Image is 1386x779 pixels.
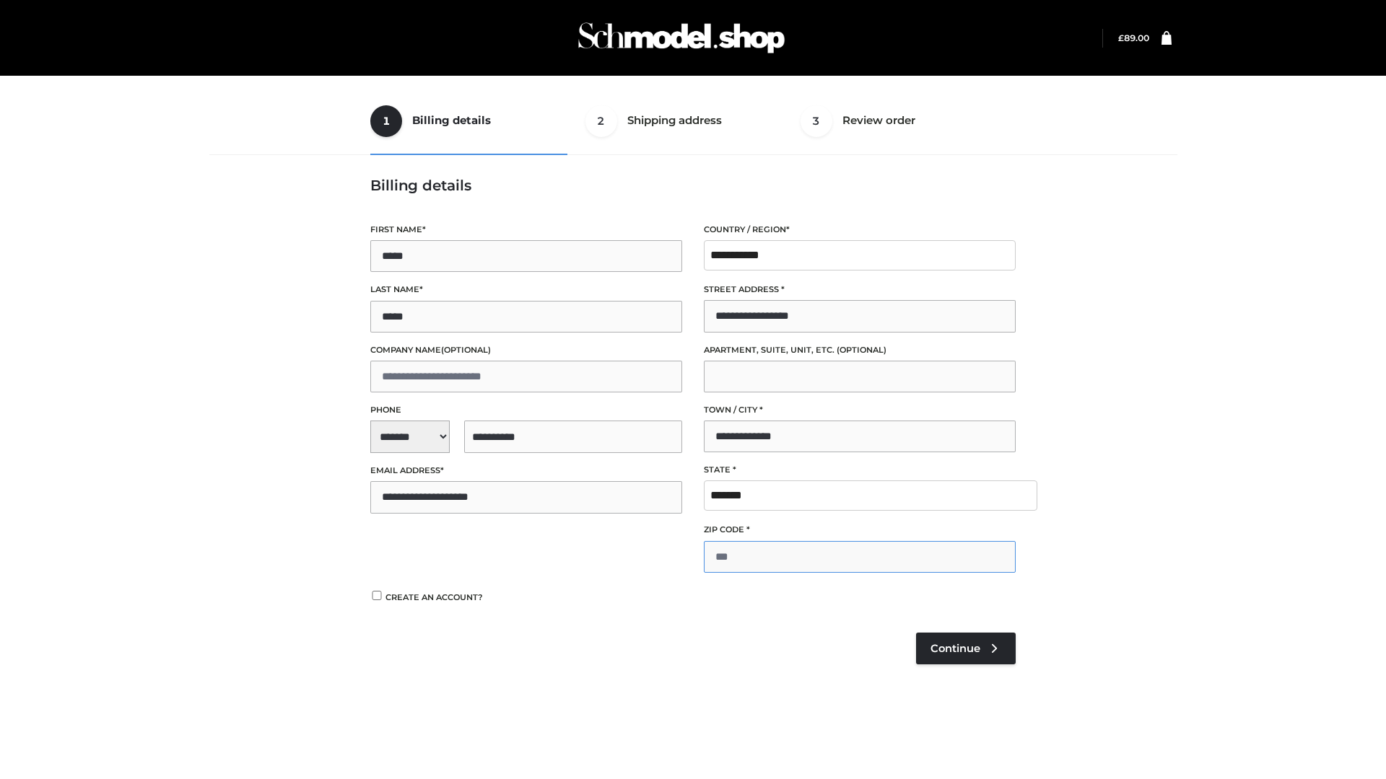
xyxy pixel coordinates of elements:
bdi: 89.00 [1118,32,1149,43]
a: £89.00 [1118,32,1149,43]
a: Continue [916,633,1016,664]
label: Street address [704,283,1016,296]
label: Phone [370,403,682,417]
label: Country / Region [704,223,1016,237]
span: Continue [930,642,980,655]
label: Apartment, suite, unit, etc. [704,343,1016,357]
label: First name [370,223,682,237]
span: Create an account? [385,592,483,602]
span: £ [1118,32,1124,43]
label: State [704,463,1016,477]
input: Create an account? [370,591,383,600]
label: Town / City [704,403,1016,417]
span: (optional) [441,345,491,355]
label: Company name [370,343,682,357]
label: ZIP Code [704,523,1016,537]
span: (optional) [837,345,886,355]
label: Last name [370,283,682,296]
img: Schmodel Admin 964 [573,9,790,66]
label: Email address [370,464,682,477]
h3: Billing details [370,177,1016,194]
